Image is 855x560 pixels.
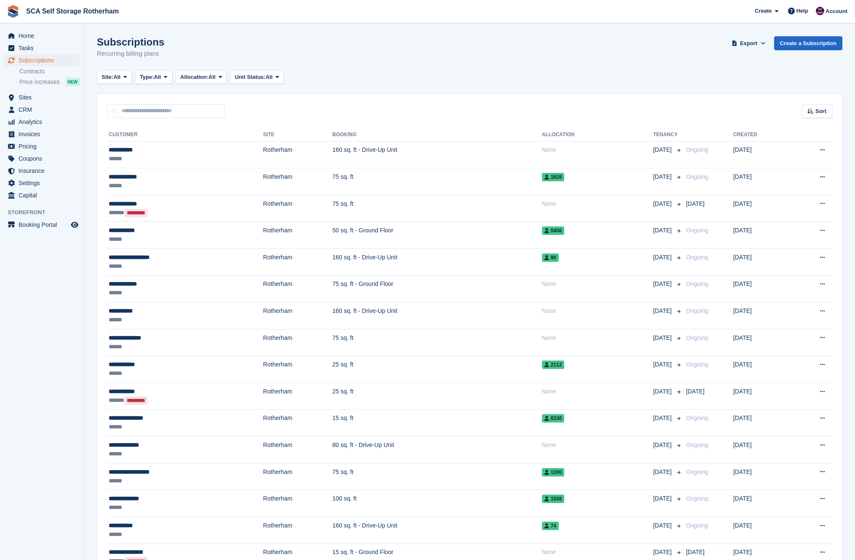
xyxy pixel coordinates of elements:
[176,70,227,84] button: Allocation: All
[733,356,791,383] td: [DATE]
[653,280,673,288] span: [DATE]
[263,409,332,436] td: Rotherham
[263,195,332,222] td: Rotherham
[733,141,791,168] td: [DATE]
[542,307,653,315] div: None
[19,77,80,86] a: Price increases NEW
[686,254,708,261] span: Ongoing
[755,7,772,15] span: Create
[542,468,565,477] span: 1200
[97,36,164,48] h1: Subscriptions
[19,30,69,42] span: Home
[332,383,542,410] td: 25 sq. ft
[686,549,705,555] span: [DATE]
[4,104,80,116] a: menu
[4,140,80,152] a: menu
[97,70,132,84] button: Site: All
[730,36,767,50] button: Export
[686,495,708,502] span: Ongoing
[4,128,80,140] a: menu
[4,219,80,231] a: menu
[686,146,708,153] span: Ongoing
[733,195,791,222] td: [DATE]
[263,463,332,490] td: Rotherham
[230,70,284,84] button: Unit Status: All
[733,383,791,410] td: [DATE]
[332,302,542,329] td: 160 sq. ft - Drive-Up Unit
[19,104,69,116] span: CRM
[733,222,791,249] td: [DATE]
[816,7,824,15] img: Dale Chapman
[4,153,80,164] a: menu
[263,302,332,329] td: Rotherham
[332,195,542,222] td: 75 sq. ft
[19,128,69,140] span: Invoices
[653,145,673,154] span: [DATE]
[733,490,791,517] td: [DATE]
[733,128,791,142] th: Created
[263,275,332,302] td: Rotherham
[542,414,565,423] span: 0330
[774,36,842,50] a: Create a Subscription
[542,226,565,235] span: 0406
[653,307,673,315] span: [DATE]
[332,222,542,249] td: 50 sq. ft - Ground Floor
[332,249,542,276] td: 160 sq. ft - Drive-Up Unit
[154,73,161,81] span: All
[180,73,209,81] span: Allocation:
[263,436,332,463] td: Rotherham
[653,414,673,423] span: [DATE]
[542,128,653,142] th: Allocation
[733,517,791,544] td: [DATE]
[542,199,653,208] div: None
[263,517,332,544] td: Rotherham
[235,73,265,81] span: Unit Status:
[102,73,113,81] span: Site:
[4,165,80,177] a: menu
[332,490,542,517] td: 100 sq. ft
[4,30,80,42] a: menu
[733,168,791,195] td: [DATE]
[733,275,791,302] td: [DATE]
[4,92,80,103] a: menu
[19,54,69,66] span: Subscriptions
[19,42,69,54] span: Tasks
[686,200,705,207] span: [DATE]
[332,168,542,195] td: 75 sq. ft
[332,409,542,436] td: 15 sq. ft
[733,409,791,436] td: [DATE]
[733,249,791,276] td: [DATE]
[686,415,708,421] span: Ongoing
[796,7,808,15] span: Help
[653,548,673,557] span: [DATE]
[686,307,708,314] span: Ongoing
[332,329,542,356] td: 75 sq. ft
[686,522,708,529] span: Ongoing
[19,165,69,177] span: Insurance
[209,73,216,81] span: All
[263,168,332,195] td: Rotherham
[653,441,673,450] span: [DATE]
[542,253,559,262] span: 90
[686,227,708,234] span: Ongoing
[19,189,69,201] span: Capital
[263,128,332,142] th: Site
[140,73,154,81] span: Type:
[542,548,653,557] div: None
[686,361,708,368] span: Ongoing
[542,173,565,181] span: 1628
[542,280,653,288] div: None
[542,387,653,396] div: None
[23,4,122,18] a: SCA Self Storage Rotherham
[332,436,542,463] td: 80 sq. ft - Drive-Up Unit
[263,383,332,410] td: Rotherham
[19,92,69,103] span: Sites
[542,495,565,503] span: 1508
[135,70,172,84] button: Type: All
[4,189,80,201] a: menu
[686,442,708,448] span: Ongoing
[265,73,273,81] span: All
[740,39,757,48] span: Export
[653,226,673,235] span: [DATE]
[332,141,542,168] td: 160 sq. ft - Drive-Up Unit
